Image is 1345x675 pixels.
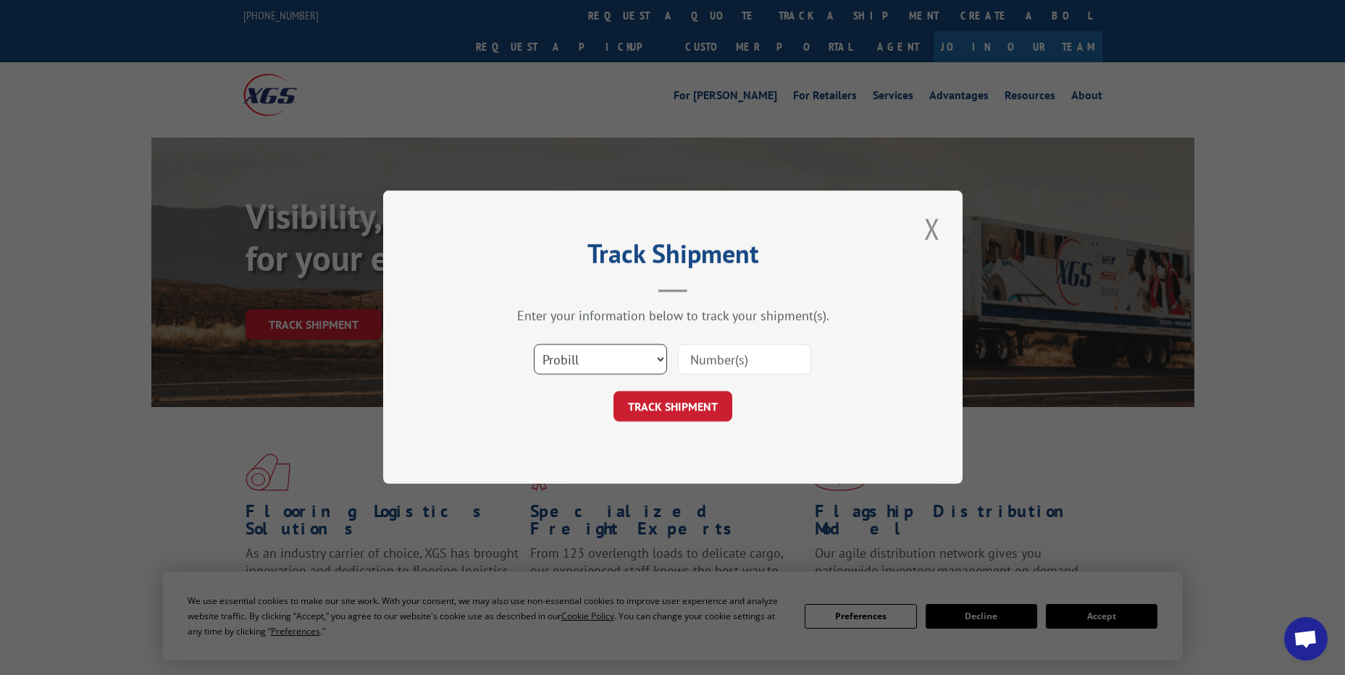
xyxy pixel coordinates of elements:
h2: Track Shipment [456,243,890,271]
input: Number(s) [678,345,811,375]
button: Close modal [920,209,944,248]
button: TRACK SHIPMENT [613,392,732,422]
a: Open chat [1284,617,1328,661]
div: Enter your information below to track your shipment(s). [456,308,890,324]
